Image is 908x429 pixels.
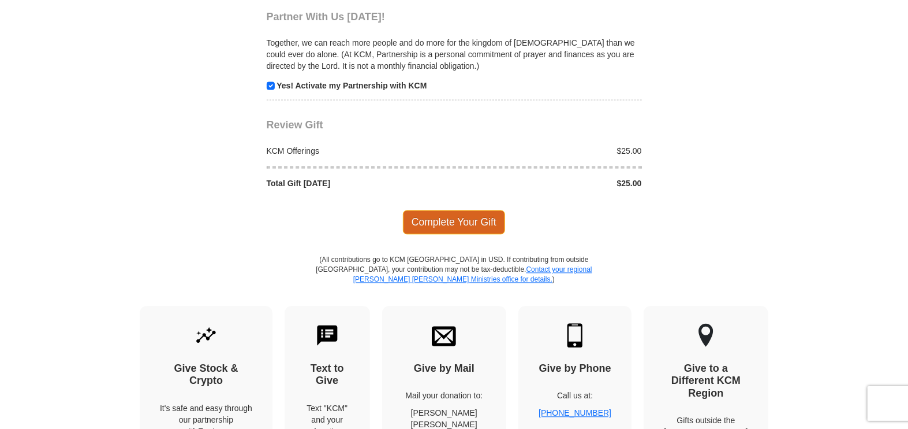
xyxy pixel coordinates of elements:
p: Together, we can reach more people and do more for the kingdom of [DEMOGRAPHIC_DATA] than we coul... [267,38,642,72]
span: Review Gift [267,120,323,131]
img: mobile.svg [563,324,587,348]
img: text-to-give.svg [315,324,339,348]
a: [PHONE_NUMBER] [539,409,611,418]
div: $25.00 [454,146,648,157]
div: $25.00 [454,178,648,190]
div: KCM Offerings [260,146,454,157]
h4: Give Stock & Crypto [160,363,252,388]
h4: Give by Phone [539,363,611,376]
h4: Give to a Different KCM Region [664,363,748,401]
span: Partner With Us [DATE]! [267,12,386,23]
img: other-region [698,324,714,348]
span: Complete Your Gift [403,210,505,235]
p: Call us at: [539,390,611,402]
h4: Text to Give [305,363,350,388]
strong: Yes! Activate my Partnership with KCM [276,82,427,91]
img: give-by-stock.svg [194,324,218,348]
h4: Give by Mail [402,363,487,376]
img: envelope.svg [432,324,456,348]
div: Total Gift [DATE] [260,178,454,190]
p: Mail your donation to: [402,390,487,402]
p: (All contributions go to KCM [GEOGRAPHIC_DATA] in USD. If contributing from outside [GEOGRAPHIC_D... [316,256,593,306]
